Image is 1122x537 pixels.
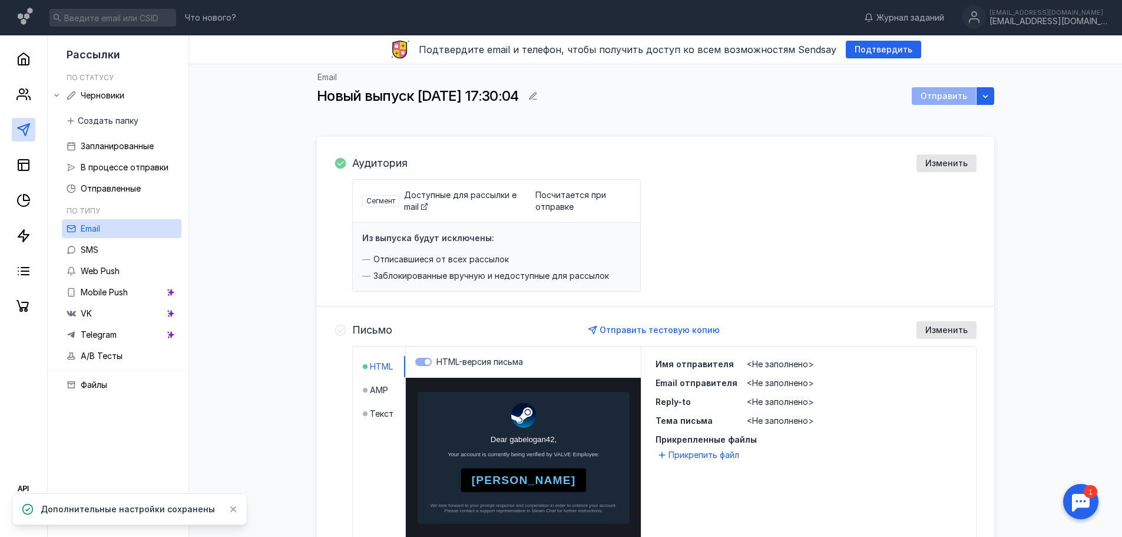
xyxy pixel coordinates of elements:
[846,41,921,58] button: Подтвердить
[668,449,739,461] span: Прикрепить файл
[62,375,181,394] a: Файлы
[81,90,124,100] span: Черновики
[858,12,950,24] a: Журнал заданий
[404,190,517,212] a: Доступные для рассылки email
[370,361,393,373] span: HTML
[366,196,395,205] span: Сегмент
[373,270,609,282] span: Заблокированные вручную и недоступные для рассылок
[584,321,726,339] button: Отправить тестовую копию
[656,448,744,462] button: Прикрепить файл
[62,304,181,323] a: VK
[855,45,912,55] span: Подтвердить
[81,380,107,390] span: Файлы
[989,17,1107,27] div: [EMAIL_ADDRESS][DOMAIN_NAME]
[373,253,509,265] span: Отписавшиеся от всех рассылок
[62,219,181,238] a: Email
[925,325,968,335] span: Изменить
[352,157,408,169] h4: Аудитория
[62,241,181,259] a: SMS
[81,351,123,361] span: A/B Тесты
[352,324,392,336] h4: Письмо
[916,321,977,339] button: Изменить
[436,357,523,367] span: HTML-версия письма
[362,233,494,243] h4: Из выпуска будут исключены:
[81,266,120,276] span: Web Push
[600,325,720,335] span: Отправить тестовую копию
[656,416,713,426] span: Тема письма
[317,73,337,81] a: Email
[62,325,181,344] a: Telegram
[78,116,138,126] span: Создать папку
[81,141,154,151] span: Запланированные
[419,44,836,55] span: Подтвердите email и телефон, чтобы получить доступ ко всем возможностям Sendsay
[747,359,814,369] span: <Не заполнено>
[370,408,393,420] span: Текст
[656,378,737,388] span: Email отправителя
[876,12,944,24] span: Журнал заданий
[62,158,181,177] a: В процессе отправки
[535,189,631,213] span: Посчитается при отправке
[916,154,977,172] button: Изменить
[747,378,814,388] span: <Не заполнено>
[747,416,814,426] span: <Не заполнено>
[62,137,181,156] a: Запланированные
[179,14,242,22] a: Что нового?
[81,330,117,340] span: Telegram
[925,159,968,169] span: Изменить
[67,48,120,61] span: Рассылки
[62,86,181,105] a: Черновики
[656,359,734,369] span: Имя отправителя
[62,262,181,281] a: Web Push
[41,503,215,515] span: Дополнительные настройки сохранены
[67,206,100,215] h5: По типу
[81,183,141,193] span: Отправленные
[62,112,144,130] button: Создать папку
[81,245,98,255] span: SMS
[27,7,40,20] div: 1
[62,283,181,302] a: Mobile Push
[81,223,100,233] span: Email
[81,308,92,318] span: VK
[62,179,181,198] a: Отправленные
[81,162,168,172] span: В процессе отправки
[81,287,128,297] span: Mobile Push
[370,384,388,396] span: AMP
[185,14,236,22] span: Что нового?
[656,434,962,446] span: Прикрепленные файлы
[747,397,814,407] span: <Не заполнено>
[989,9,1107,16] div: [EMAIL_ADDRESS][DOMAIN_NAME]
[49,9,176,27] input: Введите email или CSID
[62,347,181,365] a: A/B Тесты
[317,87,518,104] span: Новый выпуск [DATE] 17:30:04
[656,397,691,407] span: Reply-to
[67,73,114,82] h5: По статусу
